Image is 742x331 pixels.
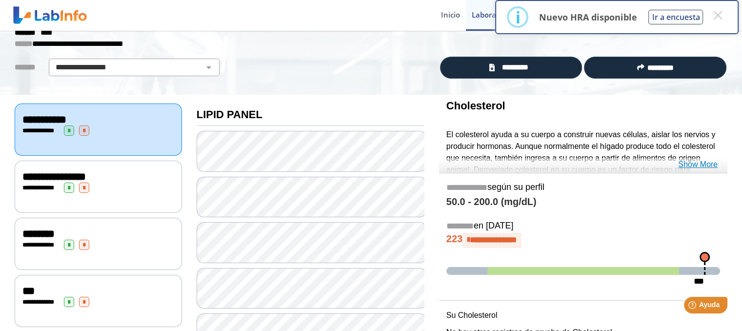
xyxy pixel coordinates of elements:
h5: en [DATE] [446,221,720,232]
iframe: Help widget launcher [655,293,731,320]
p: Nuevo HRA disponible [539,11,637,23]
h5: según su perfil [446,182,720,193]
p: El colesterol ayuda a su cuerpo a construir nuevas células, aislar los nervios y producir hormona... [446,129,720,234]
p: Su Cholesterol [446,310,720,321]
h4: 50.0 - 200.0 (mg/dL) [446,196,720,208]
b: LIPID PANEL [197,108,262,121]
div: i [515,8,520,26]
button: Ir a encuesta [648,10,703,24]
h4: 223 [446,233,720,248]
a: Show More [678,159,718,170]
b: Cholesterol [446,100,505,112]
button: Close this dialog [709,6,726,24]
